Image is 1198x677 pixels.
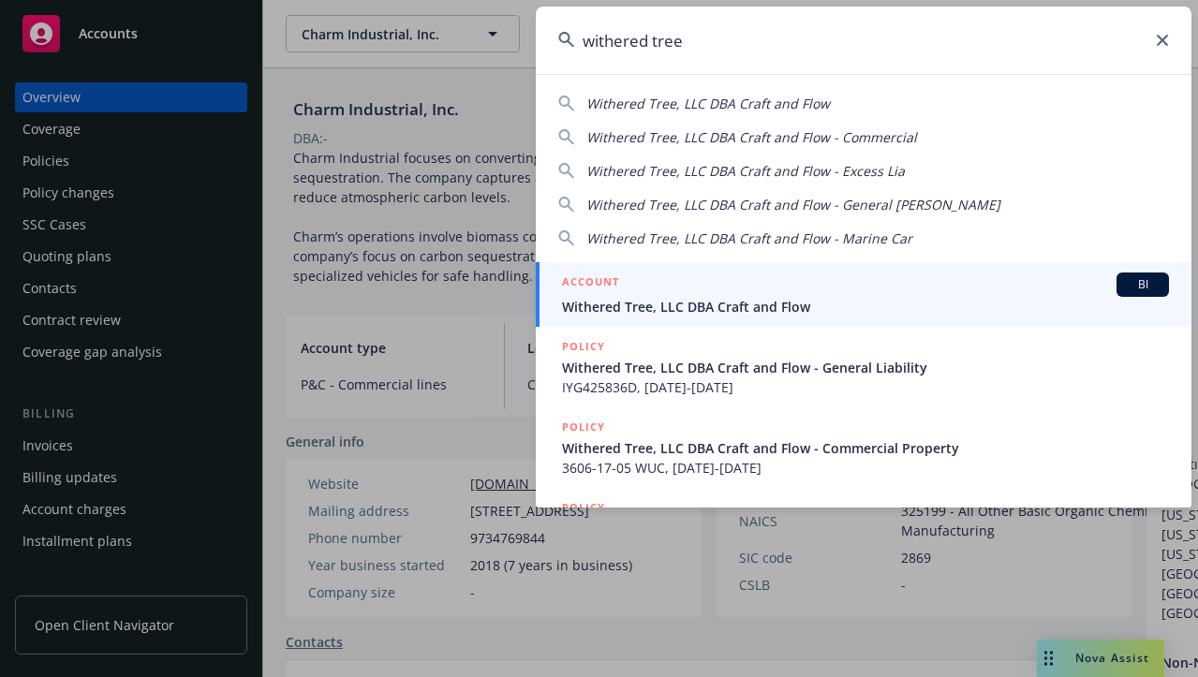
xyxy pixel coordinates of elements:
[536,262,1191,327] a: ACCOUNTBIWithered Tree, LLC DBA Craft and Flow
[586,229,912,247] span: Withered Tree, LLC DBA Craft and Flow - Marine Car
[586,95,830,112] span: Withered Tree, LLC DBA Craft and Flow
[586,162,905,180] span: Withered Tree, LLC DBA Craft and Flow - Excess Lia
[1124,276,1161,293] span: BI
[562,272,619,295] h5: ACCOUNT
[562,418,605,436] h5: POLICY
[586,128,917,146] span: Withered Tree, LLC DBA Craft and Flow - Commercial
[562,377,1169,397] span: IYG425836D, [DATE]-[DATE]
[536,327,1191,407] a: POLICYWithered Tree, LLC DBA Craft and Flow - General LiabilityIYG425836D, [DATE]-[DATE]
[562,458,1169,478] span: 3606-17-05 WUC, [DATE]-[DATE]
[562,337,605,356] h5: POLICY
[536,7,1191,74] input: Search...
[562,297,1169,316] span: Withered Tree, LLC DBA Craft and Flow
[536,488,1191,568] a: POLICY
[586,196,1000,213] span: Withered Tree, LLC DBA Craft and Flow - General [PERSON_NAME]
[562,358,1169,377] span: Withered Tree, LLC DBA Craft and Flow - General Liability
[562,498,605,517] h5: POLICY
[536,407,1191,488] a: POLICYWithered Tree, LLC DBA Craft and Flow - Commercial Property3606-17-05 WUC, [DATE]-[DATE]
[562,438,1169,458] span: Withered Tree, LLC DBA Craft and Flow - Commercial Property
